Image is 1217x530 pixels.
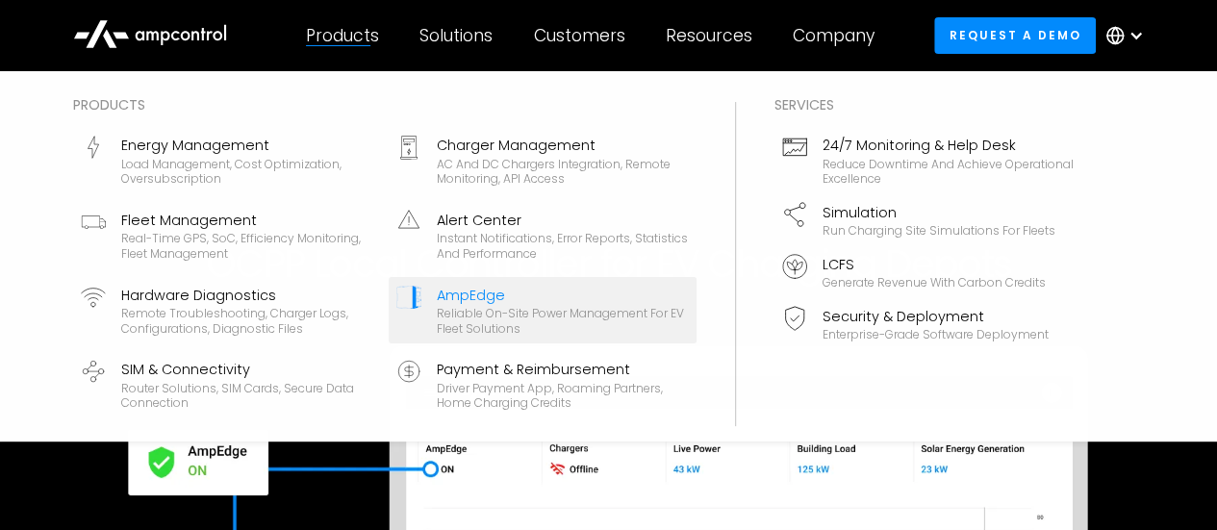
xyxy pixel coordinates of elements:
div: AmpEdge [437,285,689,306]
div: AC and DC chargers integration, remote monitoring, API access [437,157,689,187]
div: Generate revenue with carbon credits [823,275,1046,290]
a: Hardware DiagnosticsRemote troubleshooting, charger logs, configurations, diagnostic files [73,277,381,344]
div: 24/7 Monitoring & Help Desk [823,135,1075,156]
div: Products [306,25,379,46]
div: Load management, cost optimization, oversubscription [121,157,373,187]
div: Payment & Reimbursement [437,359,689,380]
a: Energy ManagementLoad management, cost optimization, oversubscription [73,127,381,194]
a: Alert CenterInstant notifications, error reports, statistics and performance [389,202,697,269]
a: Charger ManagementAC and DC chargers integration, remote monitoring, API access [389,127,697,194]
div: Remote troubleshooting, charger logs, configurations, diagnostic files [121,306,373,336]
div: Customers [534,25,625,46]
div: Security & Deployment [823,306,1049,327]
div: Solutions [419,25,493,46]
div: Instant notifications, error reports, statistics and performance [437,231,689,261]
div: Fleet Management [121,210,373,231]
div: Hardware Diagnostics [121,285,373,306]
div: Charger Management [437,135,689,156]
div: Products [73,94,697,115]
div: Driver Payment App, Roaming Partners, Home Charging Credits [437,381,689,411]
div: Run charging site simulations for fleets [823,223,1055,239]
div: Simulation [823,202,1055,223]
a: SIM & ConnectivityRouter Solutions, SIM Cards, Secure Data Connection [73,351,381,418]
a: Fleet ManagementReal-time GPS, SoC, efficiency monitoring, fleet management [73,202,381,269]
div: Resources [666,25,752,46]
div: Reliable On-site Power Management for EV Fleet Solutions [437,306,689,336]
div: Services [774,94,1082,115]
div: Company [793,25,875,46]
div: Energy Management [121,135,373,156]
div: Reduce downtime and achieve operational excellence [823,157,1075,187]
a: 24/7 Monitoring & Help DeskReduce downtime and achieve operational excellence [774,127,1082,194]
a: Request a demo [934,17,1096,53]
a: AmpEdgeReliable On-site Power Management for EV Fleet Solutions [389,277,697,344]
div: Real-time GPS, SoC, efficiency monitoring, fleet management [121,231,373,261]
a: SimulationRun charging site simulations for fleets [774,194,1082,246]
div: LCFS [823,254,1046,275]
div: Router Solutions, SIM Cards, Secure Data Connection [121,381,373,411]
div: SIM & Connectivity [121,359,373,380]
div: Alert Center [437,210,689,231]
div: Enterprise-grade software deployment [823,327,1049,342]
a: Security & DeploymentEnterprise-grade software deployment [774,298,1082,350]
a: Payment & ReimbursementDriver Payment App, Roaming Partners, Home Charging Credits [389,351,697,418]
a: LCFSGenerate revenue with carbon credits [774,246,1082,298]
